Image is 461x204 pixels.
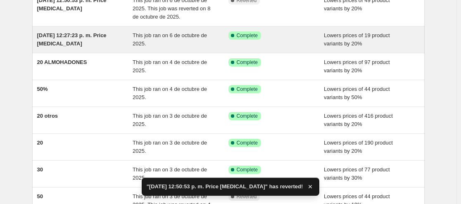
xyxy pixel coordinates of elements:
span: [DATE] 12:27:23 p. m. Price [MEDICAL_DATA] [37,32,107,47]
span: Complete [237,59,258,66]
span: This job ran on 6 de octubre de 2025. [133,32,207,47]
span: 20 ALMOHADONES [37,59,87,65]
span: Lowers prices of 77 product variants by 30% [324,166,390,181]
span: 30 [37,166,43,173]
span: 50% [37,86,48,92]
span: Complete [237,86,258,93]
span: "[DATE] 12:50:53 p. m. Price [MEDICAL_DATA]" has reverted! [147,183,303,191]
span: This job ran on 3 de octubre de 2025. [133,166,207,181]
span: 20 [37,140,43,146]
span: This job ran on 3 de octubre de 2025. [133,113,207,127]
span: Lowers prices of 44 product variants by 50% [324,86,390,100]
span: Complete [237,140,258,146]
span: This job ran on 3 de octubre de 2025. [133,140,207,154]
span: 50 [37,193,43,199]
span: 20 otros [37,113,58,119]
span: Complete [237,113,258,119]
span: Lowers prices of 19 product variants by 20% [324,32,390,47]
span: Complete [237,166,258,173]
span: Lowers prices of 190 product variants by 20% [324,140,393,154]
span: This job ran on 4 de octubre de 2025. [133,59,207,74]
span: Lowers prices of 97 product variants by 20% [324,59,390,74]
span: Lowers prices of 416 product variants by 20% [324,113,393,127]
span: Complete [237,32,258,39]
span: This job ran on 4 de octubre de 2025. [133,86,207,100]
